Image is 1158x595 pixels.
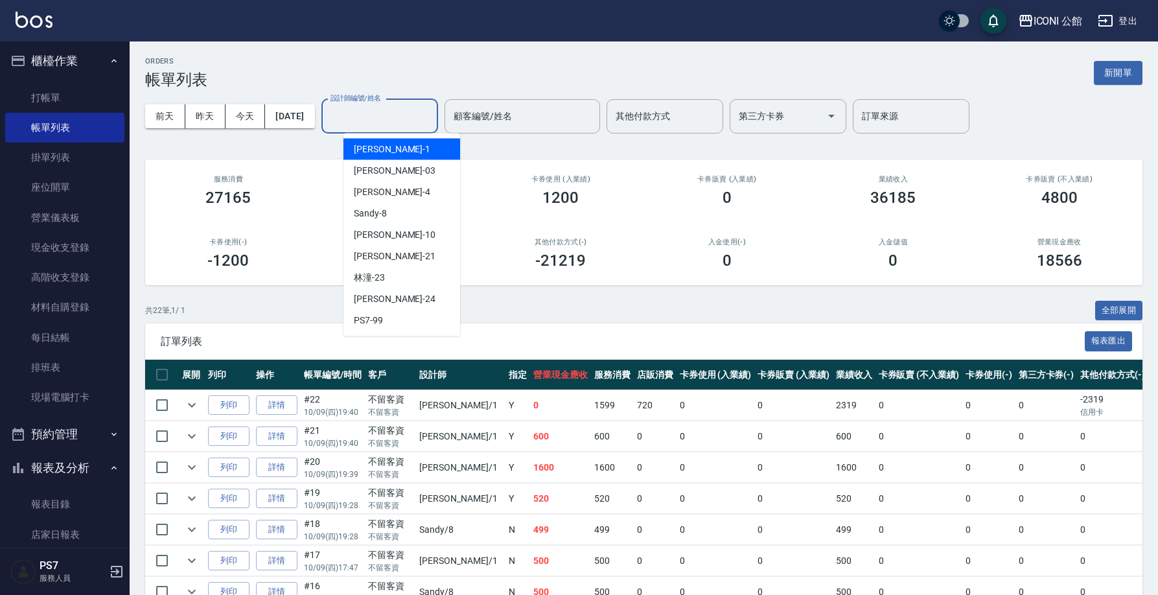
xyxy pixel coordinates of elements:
[677,360,755,390] th: 卡券使用 (入業績)
[354,143,430,156] span: [PERSON_NAME] -1
[416,421,505,452] td: [PERSON_NAME] /1
[208,395,249,415] button: 列印
[1077,515,1148,545] td: 0
[660,175,795,183] h2: 卡券販賣 (入業績)
[1015,421,1078,452] td: 0
[185,104,226,128] button: 昨天
[1015,484,1078,514] td: 0
[368,486,413,500] div: 不留客資
[1015,452,1078,483] td: 0
[1085,331,1133,351] button: 報表匯出
[591,390,634,421] td: 1599
[5,353,124,382] a: 排班表
[1080,406,1145,418] p: 信用卡
[1077,390,1148,421] td: -2319
[634,546,677,576] td: 0
[833,546,875,576] td: 500
[182,395,202,415] button: expand row
[833,484,875,514] td: 520
[660,238,795,246] h2: 入金使用(-)
[145,104,185,128] button: 前天
[301,421,365,452] td: #21
[754,484,833,514] td: 0
[530,421,591,452] td: 600
[723,189,732,207] h3: 0
[368,517,413,531] div: 不留客資
[208,458,249,478] button: 列印
[265,104,314,128] button: [DATE]
[368,455,413,469] div: 不留客資
[591,484,634,514] td: 520
[962,452,1015,483] td: 0
[5,417,124,451] button: 預約管理
[875,546,962,576] td: 0
[754,515,833,545] td: 0
[368,579,413,593] div: 不留客資
[870,189,916,207] h3: 36185
[256,489,297,509] a: 詳情
[505,360,530,390] th: 指定
[1015,360,1078,390] th: 第三方卡券(-)
[1077,546,1148,576] td: 0
[208,426,249,447] button: 列印
[875,421,962,452] td: 0
[5,489,124,519] a: 報表目錄
[677,484,755,514] td: 0
[591,360,634,390] th: 服務消費
[5,44,124,78] button: 櫃檯作業
[992,175,1128,183] h2: 卡券販賣 (不入業績)
[145,71,207,89] h3: 帳單列表
[368,548,413,562] div: 不留客資
[208,489,249,509] button: 列印
[301,546,365,576] td: #17
[301,452,365,483] td: #20
[493,238,629,246] h2: 其他付款方式(-)
[1015,515,1078,545] td: 0
[530,390,591,421] td: 0
[833,421,875,452] td: 600
[875,484,962,514] td: 0
[962,484,1015,514] td: 0
[962,421,1015,452] td: 0
[5,382,124,412] a: 現場電腦打卡
[256,395,297,415] a: 詳情
[1015,546,1078,576] td: 0
[833,452,875,483] td: 1600
[5,233,124,262] a: 現金收支登錄
[833,360,875,390] th: 業績收入
[5,203,124,233] a: 營業儀表板
[161,175,296,183] h3: 服務消費
[821,106,842,126] button: Open
[208,520,249,540] button: 列印
[368,424,413,437] div: 不留客資
[634,515,677,545] td: 0
[634,421,677,452] td: 0
[301,515,365,545] td: #18
[754,390,833,421] td: 0
[5,520,124,550] a: 店家日報表
[5,451,124,485] button: 報表及分析
[354,164,435,178] span: [PERSON_NAME] -03
[330,93,381,103] label: 設計師編號/姓名
[826,175,961,183] h2: 業績收入
[875,515,962,545] td: 0
[256,426,297,447] a: 詳情
[208,551,249,571] button: 列印
[634,390,677,421] td: 720
[591,546,634,576] td: 500
[591,421,634,452] td: 600
[530,546,591,576] td: 500
[530,360,591,390] th: 營業現金應收
[256,551,297,571] a: 詳情
[205,189,251,207] h3: 27165
[365,360,417,390] th: 客戶
[1034,13,1083,29] div: ICONI 公館
[754,421,833,452] td: 0
[182,520,202,539] button: expand row
[530,452,591,483] td: 1600
[505,484,530,514] td: Y
[530,515,591,545] td: 499
[1015,390,1078,421] td: 0
[962,546,1015,576] td: 0
[304,500,362,511] p: 10/09 (四) 19:28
